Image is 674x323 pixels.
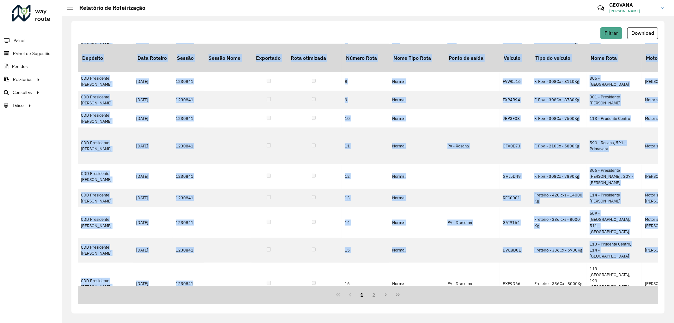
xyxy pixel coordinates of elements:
[531,72,586,90] td: F. Fixa - 308Cx - 8110Kg
[342,91,389,109] td: 9
[389,207,444,238] td: Normal
[586,238,642,263] td: 113 - Prudente Centro, 114 - [GEOGRAPHIC_DATA]
[342,263,389,305] td: 16
[342,164,389,189] td: 12
[500,238,531,263] td: DWI8D01
[586,72,642,90] td: 305 - [GEOGRAPHIC_DATA]
[500,263,531,305] td: BXE9D66
[500,91,531,109] td: EXR4B94
[500,164,531,189] td: GHL5D49
[444,207,500,238] td: PA - Dracema
[389,263,444,305] td: Normal
[173,238,204,263] td: 1230841
[389,72,444,90] td: Normal
[78,164,133,189] td: CDD Presidente [PERSON_NAME]
[78,91,133,109] td: CDD Presidente [PERSON_NAME]
[500,189,531,207] td: REC0001
[389,109,444,127] td: Normal
[173,91,204,109] td: 1230841
[133,189,173,207] td: [DATE]
[173,207,204,238] td: 1230841
[586,109,642,127] td: 113 - Prudente Centro
[173,44,204,72] th: Sessão
[14,37,25,44] span: Painel
[531,164,586,189] td: F. Fixa - 308Cx - 7890Kg
[389,164,444,189] td: Normal
[173,263,204,305] td: 1230841
[586,189,642,207] td: 114 - Presidente [PERSON_NAME]
[586,207,642,238] td: 509 - [GEOGRAPHIC_DATA], 511 - [GEOGRAPHIC_DATA]
[78,263,133,305] td: CDD Presidente [PERSON_NAME]
[133,238,173,263] td: [DATE]
[342,44,389,72] th: Número Rota
[444,263,500,305] td: PA - Dracema
[78,109,133,127] td: CDD Presidente [PERSON_NAME]
[389,238,444,263] td: Normal
[13,76,33,83] span: Relatórios
[586,44,642,72] th: Nome Rota
[342,127,389,164] td: 11
[531,263,586,305] td: Freteiro - 336Cx - 8000Kg
[133,72,173,90] td: [DATE]
[500,72,531,90] td: FVW0J16
[444,44,500,72] th: Ponto de saída
[631,30,654,36] span: Download
[78,127,133,164] td: CDD Presidente [PERSON_NAME]
[531,207,586,238] td: Freteiro - 336 cxs - 8000 Kg
[133,109,173,127] td: [DATE]
[389,127,444,164] td: Normal
[12,63,28,70] span: Pedidos
[389,189,444,207] td: Normal
[500,127,531,164] td: GFV0B73
[252,44,286,72] th: Exportado
[204,44,252,72] th: Sessão Nome
[531,189,586,207] td: Freteiro - 420 cxs - 14000 Kg
[594,1,608,15] a: Contato Rápido
[173,127,204,164] td: 1230841
[78,207,133,238] td: CDD Presidente [PERSON_NAME]
[78,189,133,207] td: CDD Presidente [PERSON_NAME]
[78,238,133,263] td: CDD Presidente [PERSON_NAME]
[342,189,389,207] td: 13
[444,127,500,164] td: PA - Rosana
[609,8,657,14] span: [PERSON_NAME]
[531,44,586,72] th: Tipo do veículo
[13,50,51,57] span: Painel de Sugestão
[133,207,173,238] td: [DATE]
[173,164,204,189] td: 1230841
[531,109,586,127] td: F. Fixa - 308Cx - 7500Kg
[133,164,173,189] td: [DATE]
[392,289,404,301] button: Last Page
[78,44,133,72] th: Depósito
[389,91,444,109] td: Normal
[342,207,389,238] td: 14
[586,91,642,109] td: 301 - Presidente [PERSON_NAME]
[342,109,389,127] td: 10
[368,289,380,301] button: 2
[586,164,642,189] td: 306 - Presidente [PERSON_NAME] , 307 - [PERSON_NAME]
[389,44,444,72] th: Nome Tipo Rota
[500,44,531,72] th: Veículo
[133,263,173,305] td: [DATE]
[586,263,642,305] td: 113 - [GEOGRAPHIC_DATA], 199 - [GEOGRAPHIC_DATA], 521 - [GEOGRAPHIC_DATA]
[73,4,145,11] h2: Relatório de Roteirização
[380,289,392,301] button: Next Page
[133,44,173,72] th: Data Roteiro
[356,289,368,301] button: 1
[173,109,204,127] td: 1230841
[531,91,586,109] td: F. Fixa - 308Cx - 8780Kg
[342,72,389,90] td: 8
[286,44,342,72] th: Rota otimizada
[133,127,173,164] td: [DATE]
[13,89,32,96] span: Consultas
[173,72,204,90] td: 1230841
[600,27,622,39] button: Filtrar
[173,189,204,207] td: 1230841
[531,127,586,164] td: F. Fixa - 210Cx - 5800Kg
[78,72,133,90] td: CDD Presidente [PERSON_NAME]
[627,27,658,39] button: Download
[500,109,531,127] td: JBP3F08
[531,238,586,263] td: Freteiro - 336Cx - 6700Kg
[133,91,173,109] td: [DATE]
[609,2,657,8] h3: GEOVANA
